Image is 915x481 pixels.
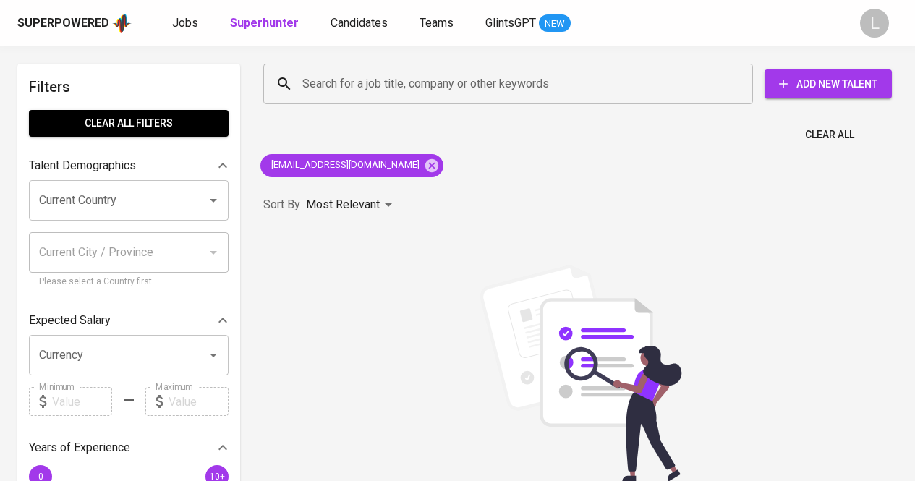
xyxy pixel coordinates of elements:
p: Please select a Country first [39,275,218,289]
a: Candidates [331,14,391,33]
span: NEW [539,17,571,31]
div: Most Relevant [306,192,397,218]
b: Superhunter [230,16,299,30]
button: Clear All filters [29,110,229,137]
a: Jobs [172,14,201,33]
input: Value [169,387,229,416]
a: Teams [420,14,456,33]
button: Clear All [799,122,860,148]
button: Open [203,345,224,365]
div: Talent Demographics [29,151,229,180]
a: GlintsGPT NEW [485,14,571,33]
span: Add New Talent [776,75,880,93]
button: Add New Talent [765,69,892,98]
input: Value [52,387,112,416]
span: Candidates [331,16,388,30]
button: Open [203,190,224,210]
p: Years of Experience [29,439,130,456]
h6: Filters [29,75,229,98]
span: Jobs [172,16,198,30]
div: Expected Salary [29,306,229,335]
div: Superpowered [17,15,109,32]
p: Most Relevant [306,196,380,213]
p: Sort By [263,196,300,213]
span: Clear All [805,126,854,144]
a: Superhunter [230,14,302,33]
p: Talent Demographics [29,157,136,174]
span: [EMAIL_ADDRESS][DOMAIN_NAME] [260,158,428,172]
a: Superpoweredapp logo [17,12,132,34]
span: Teams [420,16,454,30]
img: app logo [112,12,132,34]
div: Years of Experience [29,433,229,462]
span: GlintsGPT [485,16,536,30]
div: [EMAIL_ADDRESS][DOMAIN_NAME] [260,154,443,177]
p: Expected Salary [29,312,111,329]
div: L [860,9,889,38]
span: Clear All filters [41,114,217,132]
